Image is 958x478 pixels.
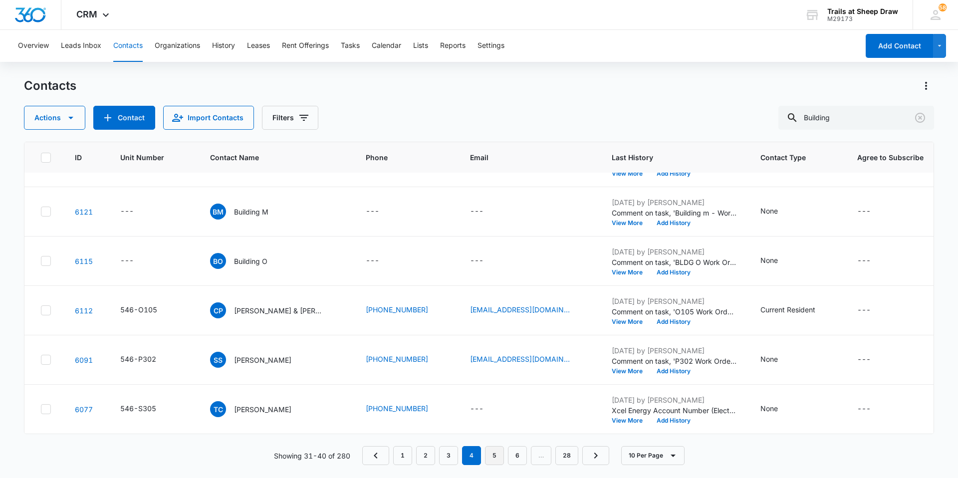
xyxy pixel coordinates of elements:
div: 546-P302 [120,354,156,364]
button: History [212,30,235,62]
p: [PERSON_NAME] [234,355,291,365]
p: [DATE] by [PERSON_NAME] [612,246,736,257]
a: Page 3 [439,446,458,465]
div: Contact Name - Building O - Select to Edit Field [210,253,285,269]
button: Actions [918,78,934,94]
div: Agree to Subscribe - - Select to Edit Field [857,206,889,218]
button: Import Contacts [163,106,254,130]
a: Navigate to contact details page for Building M [75,208,93,216]
p: [DATE] by [PERSON_NAME] [612,395,736,405]
div: Contact Type - None - Select to Edit Field [760,206,796,218]
span: ID [75,152,82,163]
h1: Contacts [24,78,76,93]
a: Page 28 [555,446,578,465]
a: [PHONE_NUMBER] [366,304,428,315]
div: notifications count [939,3,947,11]
p: Comment on task, 'O105 Work Order ' "Tramar came out and fixed it, I believe he said he replaced ... [612,306,736,317]
nav: Pagination [362,446,609,465]
button: Add History [650,220,698,226]
button: Overview [18,30,49,62]
p: [PERSON_NAME] & [PERSON_NAME] [234,305,324,316]
div: Unit Number - 546-S305 - Select to Edit Field [120,403,174,415]
div: --- [857,255,871,267]
button: View More [612,220,650,226]
button: Add History [650,171,698,177]
div: Contact Type - Current Resident - Select to Edit Field [760,304,833,316]
p: [PERSON_NAME] [234,404,291,415]
div: Phone - - Select to Edit Field [366,255,397,267]
span: Email [470,152,573,163]
a: Navigate to contact details page for Building O [75,257,93,265]
div: Phone - (970) 690-1635 - Select to Edit Field [366,403,446,415]
input: Search Contacts [778,106,934,130]
button: Add Contact [866,34,933,58]
div: Current Resident [760,304,815,315]
button: Add Contact [93,106,155,130]
div: --- [120,255,134,267]
p: Showing 31-40 of 280 [274,451,350,461]
a: Page 2 [416,446,435,465]
div: Contact Name - Caitlin Pankey & Thomas Smith - Select to Edit Field [210,302,342,318]
a: [EMAIL_ADDRESS][DOMAIN_NAME] [470,304,570,315]
span: Last History [612,152,722,163]
button: Leases [247,30,270,62]
button: Reports [440,30,466,62]
span: Unit Number [120,152,186,163]
div: Phone - (970) 473-0846 - Select to Edit Field [366,354,446,366]
em: 4 [462,446,481,465]
div: Contact Type - None - Select to Edit Field [760,354,796,366]
div: Agree to Subscribe - - Select to Edit Field [857,403,889,415]
div: Email - sydneestreeter2@gmail.com - Select to Edit Field [470,354,588,366]
div: Email - caitlinpankey11@gmail.com - Select to Edit Field [470,304,588,316]
p: Comment on task, 'P302 Work Order ' "Pull chain was tangled causing it to trip untangled pull cha... [612,356,736,366]
div: Phone - (970) 301-6265 - Select to Edit Field [366,304,446,316]
span: Contact Name [210,152,327,163]
div: --- [366,206,379,218]
button: Tasks [341,30,360,62]
a: [EMAIL_ADDRESS][DOMAIN_NAME] [470,354,570,364]
a: Navigate to contact details page for Sydnee Streeter [75,356,93,364]
div: account name [827,7,898,15]
button: View More [612,368,650,374]
div: Unit Number - - Select to Edit Field [120,255,152,267]
button: View More [612,418,650,424]
div: None [760,403,778,414]
div: 546-O105 [120,304,157,315]
button: 10 Per Page [621,446,685,465]
div: --- [857,304,871,316]
div: --- [857,354,871,366]
div: None [760,255,778,265]
div: Contact Name - Sydnee Streeter - Select to Edit Field [210,352,309,368]
div: None [760,206,778,216]
p: [DATE] by [PERSON_NAME] [612,345,736,356]
a: Page 6 [508,446,527,465]
span: CP [210,302,226,318]
div: --- [470,403,483,415]
a: Navigate to contact details page for Thalia Calderon [75,405,93,414]
div: Contact Name - Building M - Select to Edit Field [210,204,286,220]
div: None [760,354,778,364]
span: BM [210,204,226,220]
button: Settings [478,30,504,62]
a: Page 1 [393,446,412,465]
p: Xcel Energy Account Number (Electric) changed to 53-0015258082-1. [612,405,736,416]
a: [PHONE_NUMBER] [366,354,428,364]
p: Comment on task, 'Building m - Work Order ' "Austin and I removed the formed around the concrete ... [612,208,736,218]
div: Email - - Select to Edit Field [470,255,501,267]
button: Add History [650,269,698,275]
div: Agree to Subscribe - - Select to Edit Field [857,304,889,316]
p: [DATE] by [PERSON_NAME] [612,197,736,208]
div: Email - - Select to Edit Field [470,403,501,415]
button: Contacts [113,30,143,62]
span: 58 [939,3,947,11]
p: Building M [234,207,268,217]
button: View More [612,319,650,325]
div: Unit Number - 546-P302 - Select to Edit Field [120,354,174,366]
span: BO [210,253,226,269]
button: Filters [262,106,318,130]
div: Contact Type - None - Select to Edit Field [760,255,796,267]
button: Leads Inbox [61,30,101,62]
a: Page 5 [485,446,504,465]
button: Organizations [155,30,200,62]
p: [DATE] by [PERSON_NAME] [612,296,736,306]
